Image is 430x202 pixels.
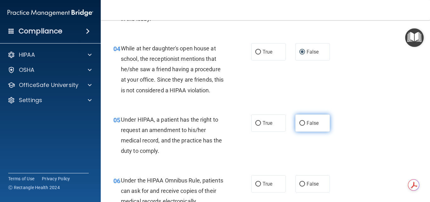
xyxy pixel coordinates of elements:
iframe: Drift Widget Chat Controller [321,157,422,182]
input: True [255,121,261,126]
span: True [263,181,272,187]
span: False [307,120,319,126]
span: True [263,120,272,126]
input: False [299,50,305,55]
input: False [299,182,305,187]
span: 04 [113,45,120,53]
a: OSHA [8,66,92,74]
a: Terms of Use [8,176,34,182]
span: False [307,49,319,55]
span: Ⓒ Rectangle Health 2024 [8,184,60,191]
button: Open Resource Center [405,28,424,47]
a: OfficeSafe University [8,81,92,89]
span: Under HIPAA, a patient has the right to request an amendment to his/her medical record, and the p... [121,116,222,154]
a: HIPAA [8,51,92,59]
p: OfficeSafe University [19,81,78,89]
span: 06 [113,177,120,185]
p: Settings [19,96,42,104]
a: Settings [8,96,92,104]
a: Privacy Policy [42,176,70,182]
h4: Compliance [19,27,62,36]
span: False [307,181,319,187]
p: OSHA [19,66,35,74]
input: True [255,182,261,187]
span: While at her daughter's open house at school, the receptionist mentions that he/she saw a friend ... [121,45,223,94]
span: True [263,49,272,55]
img: PMB logo [8,7,93,19]
span: 05 [113,116,120,124]
input: True [255,50,261,55]
input: False [299,121,305,126]
p: HIPAA [19,51,35,59]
